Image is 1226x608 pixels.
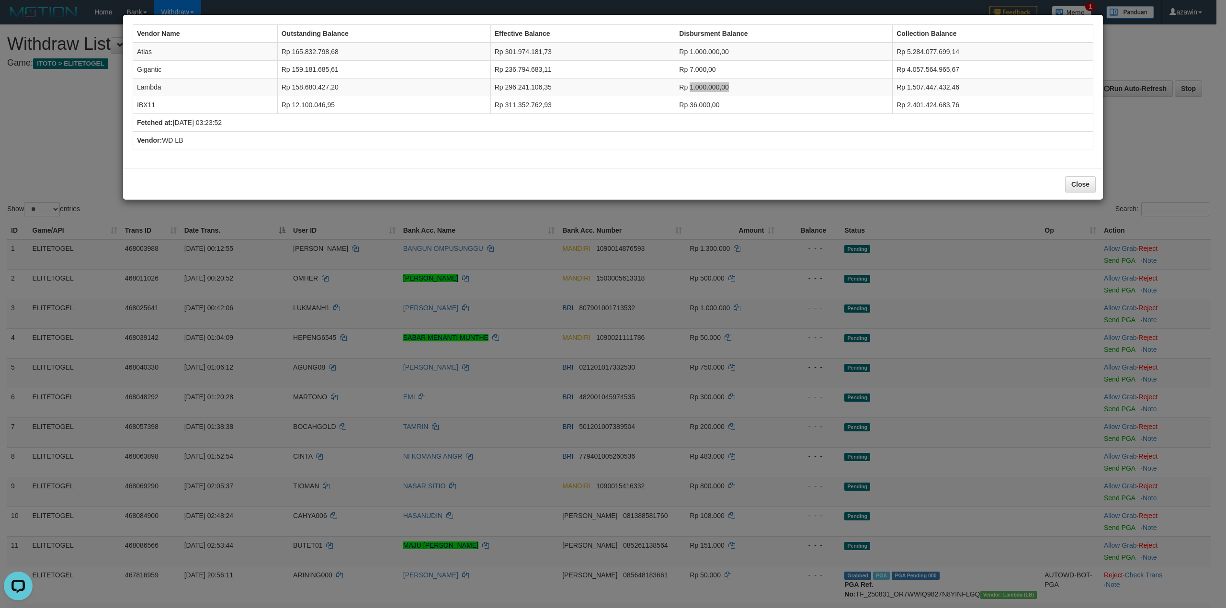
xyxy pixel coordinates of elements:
[137,136,162,144] b: Vendor:
[893,25,1093,43] th: Collection Balance
[675,43,893,61] td: Rp 1.000.000,00
[893,43,1093,61] td: Rp 5.284.077.699,14
[675,61,893,79] td: Rp 7.000,00
[893,61,1093,79] td: Rp 4.057.564.965,67
[893,96,1093,114] td: Rp 2.401.424.683,76
[675,96,893,114] td: Rp 36.000,00
[490,79,675,96] td: Rp 296.241.106,35
[277,96,490,114] td: Rp 12.100.046,95
[133,79,278,96] td: Lambda
[277,61,490,79] td: Rp 159.181.685,61
[277,79,490,96] td: Rp 158.680.427,20
[133,132,1093,149] td: WD LB
[675,79,893,96] td: Rp 1.000.000,00
[277,25,490,43] th: Outstanding Balance
[133,114,1093,132] td: [DATE] 03:23:52
[893,79,1093,96] td: Rp 1.507.447.432,46
[490,96,675,114] td: Rp 311.352.762,93
[490,43,675,61] td: Rp 301.974.181,73
[675,25,893,43] th: Disbursment Balance
[133,96,278,114] td: IBX11
[490,25,675,43] th: Effective Balance
[137,119,173,126] b: Fetched at:
[1065,176,1096,192] button: Close
[4,4,33,33] button: Open LiveChat chat widget
[490,61,675,79] td: Rp 236.794.683,11
[277,43,490,61] td: Rp 165.832.798,68
[133,61,278,79] td: Gigantic
[133,25,278,43] th: Vendor Name
[133,43,278,61] td: Atlas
